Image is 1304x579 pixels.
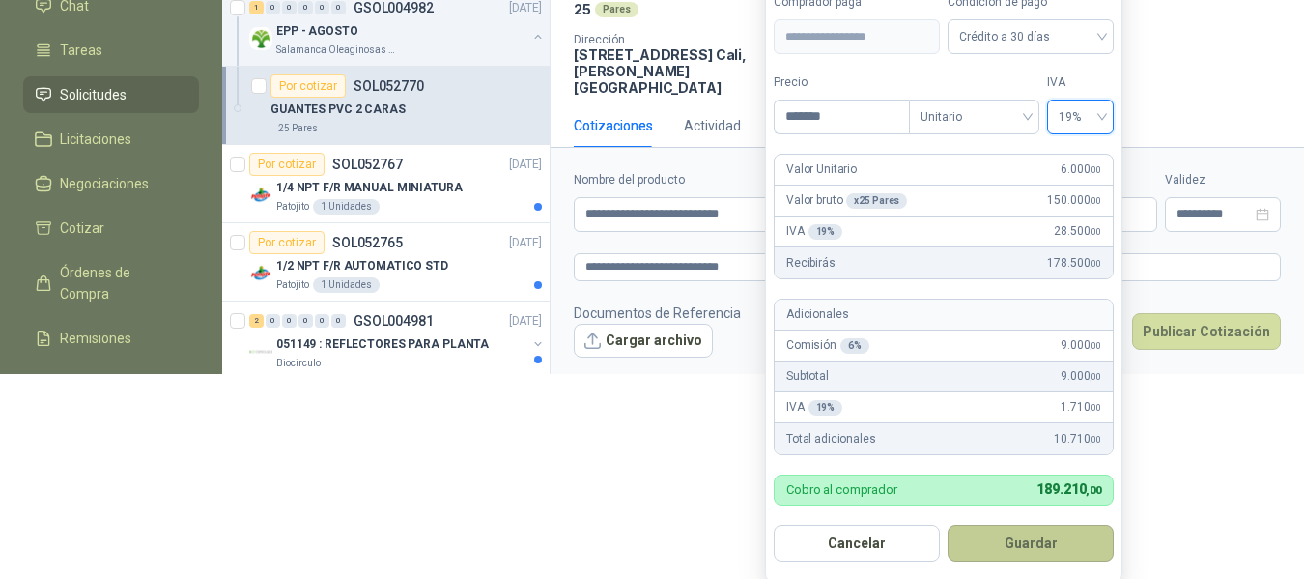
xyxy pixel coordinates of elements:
p: SOL052770 [354,79,424,93]
span: Cotizar [60,217,104,239]
span: Negociaciones [60,173,149,194]
p: Subtotal [786,367,829,386]
a: Remisiones [23,320,199,357]
p: Patojito [276,277,309,293]
p: [DATE] [509,312,542,331]
a: Configuración [23,364,199,401]
div: 6 % [840,338,869,354]
a: Por cotizarSOL052767[DATE] Company Logo1/4 NPT F/R MANUAL MINIATURAPatojito1 Unidades [222,145,550,223]
div: 0 [282,314,297,328]
span: ,00 [1086,484,1101,497]
div: 0 [298,1,313,14]
div: 25 Pares [270,121,326,136]
p: IVA [786,222,842,241]
a: Cotizar [23,210,199,246]
p: Dirección [574,33,780,46]
a: Licitaciones [23,121,199,158]
label: Validez [1165,171,1281,189]
p: GUANTES PVC 2 CARAS [270,101,406,119]
span: 150.000 [1047,191,1101,210]
span: Crédito a 30 días [959,22,1102,51]
a: Por cotizarSOL052770GUANTES PVC 2 CARAS25 Pares [222,67,550,145]
label: Nombre del producto [574,171,888,189]
div: Por cotizar [249,231,325,254]
p: Valor Unitario [786,160,857,179]
div: 0 [266,1,280,14]
span: Tareas [60,40,102,61]
p: Comisión [786,336,869,355]
span: 19% [1059,102,1102,131]
div: x 25 Pares [846,193,907,209]
a: Por cotizarSOL052765[DATE] Company Logo1/2 NPT F/R AUTOMATICO STDPatojito1 Unidades [222,223,550,302]
span: Órdenes de Compra [60,262,181,304]
p: SOL052767 [332,158,403,171]
span: ,00 [1090,226,1101,237]
div: Por cotizar [249,153,325,176]
span: 189.210 [1036,481,1101,497]
span: Licitaciones [60,129,131,150]
p: Biocirculo [276,356,321,371]
div: 2 [249,314,264,328]
p: [DATE] [509,156,542,174]
p: Adicionales [786,305,848,324]
p: IVA [786,398,842,417]
a: Negociaciones [23,165,199,202]
span: ,00 [1090,371,1101,382]
img: Company Logo [249,262,272,285]
div: 1 Unidades [313,199,380,215]
span: ,00 [1090,434,1101,445]
span: ,00 [1090,164,1101,175]
span: Configuración [60,372,145,393]
div: 0 [331,1,346,14]
p: Patojito [276,199,309,215]
span: 28.500 [1054,222,1101,241]
span: 178.500 [1047,254,1101,273]
span: ,00 [1090,340,1101,351]
p: 1/4 NPT F/R MANUAL MINIATURA [276,179,463,197]
span: Solicitudes [60,84,127,105]
div: Por cotizar [270,74,346,98]
div: Cotizaciones [574,115,653,136]
span: 1.710 [1061,398,1101,417]
div: Actividad [684,115,741,136]
div: 1 [249,1,264,14]
a: 2 0 0 0 0 0 GSOL004981[DATE] Company Logo051149 : REFLECTORES PARA PLANTABiocirculo [249,309,546,371]
div: 0 [315,1,329,14]
span: 9.000 [1061,367,1101,386]
a: Solicitudes [23,76,199,113]
span: ,00 [1090,402,1101,413]
div: 0 [266,314,280,328]
p: SOL052765 [332,236,403,249]
button: Guardar [948,525,1114,562]
span: Unitario [921,102,1028,131]
p: 051149 : REFLECTORES PARA PLANTA [276,335,489,354]
p: Total adicionales [786,430,876,449]
div: 0 [331,314,346,328]
p: Recibirás [786,254,836,273]
div: 19 % [808,400,843,416]
span: 9.000 [1061,336,1101,355]
div: 0 [282,1,297,14]
div: 1 Unidades [313,277,380,293]
p: Cobro al comprador [786,483,897,496]
button: Cancelar [774,525,940,562]
div: 0 [298,314,313,328]
img: Company Logo [249,184,272,207]
a: Tareas [23,32,199,69]
p: 1/2 NPT F/R AUTOMATICO STD [276,257,448,275]
div: 19 % [808,224,843,240]
p: 25 [574,1,591,17]
span: 6.000 [1061,160,1101,179]
p: GSOL004982 [354,1,434,14]
span: 10.710 [1054,430,1101,449]
label: Precio [774,73,909,92]
span: ,00 [1090,258,1101,269]
span: ,00 [1090,195,1101,206]
span: Remisiones [60,328,131,349]
img: Company Logo [249,340,272,363]
p: Salamanca Oleaginosas SAS [276,43,398,58]
p: Valor bruto [786,191,907,210]
p: EPP - AGOSTO [276,22,358,41]
div: 0 [315,314,329,328]
button: Publicar Cotización [1132,313,1281,350]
